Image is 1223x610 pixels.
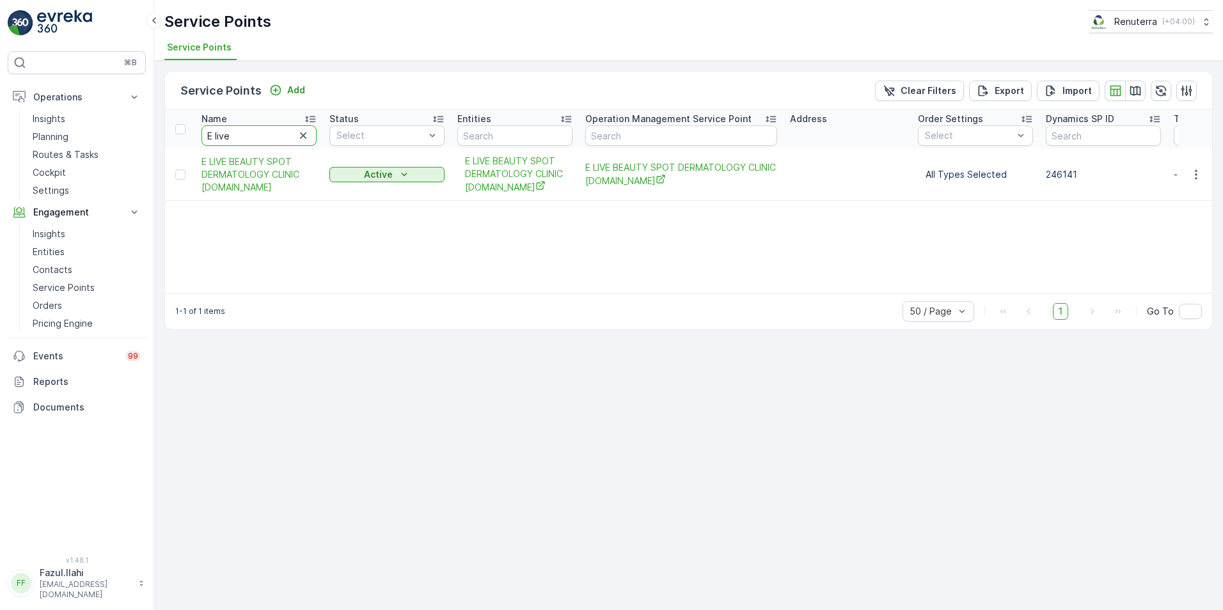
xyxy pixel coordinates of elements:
p: Renuterra [1114,15,1157,28]
p: [EMAIL_ADDRESS][DOMAIN_NAME] [40,579,132,600]
a: Pricing Engine [28,315,146,332]
p: 1-1 of 1 items [175,306,225,317]
a: Insights [28,110,146,128]
p: 99 [128,351,138,361]
a: Insights [28,225,146,243]
p: Events [33,350,118,363]
p: Planning [33,130,68,143]
a: E LIVE BEAUTY SPOT DERMATOLOGY CLINIC CO.LLC [465,155,565,194]
p: Order Settings [918,113,983,125]
button: Add [264,82,310,98]
a: Cockpit [28,164,146,182]
p: Export [995,84,1024,97]
p: ( +04:00 ) [1162,17,1195,27]
p: Settings [33,184,69,197]
img: Screenshot_2024-07-26_at_13.33.01.png [1089,15,1109,29]
p: All Types Selected [926,168,1025,181]
button: Active [329,167,445,182]
p: Fazul.Ilahi [40,567,132,579]
p: Operation Management Service Point [585,113,752,125]
p: Operations [33,91,120,104]
span: E LIVE BEAUTY SPOT DERMATOLOGY CLINIC [DOMAIN_NAME] [201,155,317,194]
div: Toggle Row Selected [175,169,185,180]
p: Add [287,84,305,97]
span: E LIVE BEAUTY SPOT DERMATOLOGY CLINIC [DOMAIN_NAME] [465,155,565,194]
p: ⌘B [124,58,137,68]
p: Insights [33,113,65,125]
a: Events99 [8,343,146,369]
div: FF [11,573,31,593]
p: Dynamics SP ID [1046,113,1114,125]
button: Export [969,81,1032,101]
input: Search [585,125,777,146]
p: Insights [33,228,65,240]
button: FFFazul.Ilahi[EMAIL_ADDRESS][DOMAIN_NAME] [8,567,146,600]
a: Service Points [28,279,146,297]
a: E LIVE BEAUTY SPOT DERMATOLOGY CLINIC CO.LLC [201,155,317,194]
p: Routes & Tasks [33,148,99,161]
button: Clear Filters [875,81,964,101]
a: Contacts [28,261,146,279]
p: Contacts [33,263,72,276]
button: Engagement [8,199,146,225]
span: v 1.48.1 [8,556,146,564]
a: Orders [28,297,146,315]
p: Address [790,113,827,125]
td: 246141 [1039,148,1167,201]
p: Active [364,168,393,181]
a: Settings [28,182,146,199]
img: logo_light-DOdMpM7g.png [37,10,92,36]
p: Clear Filters [901,84,956,97]
p: Reports [33,375,141,388]
p: Orders [33,299,62,312]
a: Planning [28,128,146,146]
p: Documents [33,401,141,414]
p: Pricing Engine [33,317,93,330]
p: Service Points [164,12,271,32]
p: Service Points [33,281,95,294]
a: Reports [8,369,146,395]
input: Search [201,125,317,146]
a: Entities [28,243,146,261]
button: Operations [8,84,146,110]
span: 1 [1053,303,1068,320]
p: Status [329,113,359,125]
p: Select [925,129,1013,142]
input: Search [1046,125,1161,146]
p: Cockpit [33,166,66,179]
button: Renuterra(+04:00) [1089,10,1213,33]
p: Engagement [33,206,120,219]
span: Go To [1147,305,1174,318]
a: Routes & Tasks [28,146,146,164]
a: E LIVE BEAUTY SPOT DERMATOLOGY CLINIC CO.LLC [585,161,777,187]
span: Service Points [167,41,232,54]
a: Documents [8,395,146,420]
img: logo [8,10,33,36]
p: Select [336,129,425,142]
p: Entities [33,246,65,258]
span: E LIVE BEAUTY SPOT DERMATOLOGY CLINIC [DOMAIN_NAME] [585,161,777,187]
p: Service Points [180,82,262,100]
p: Import [1062,84,1092,97]
button: Import [1037,81,1100,101]
p: Name [201,113,227,125]
p: Entities [457,113,491,125]
input: Search [457,125,572,146]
